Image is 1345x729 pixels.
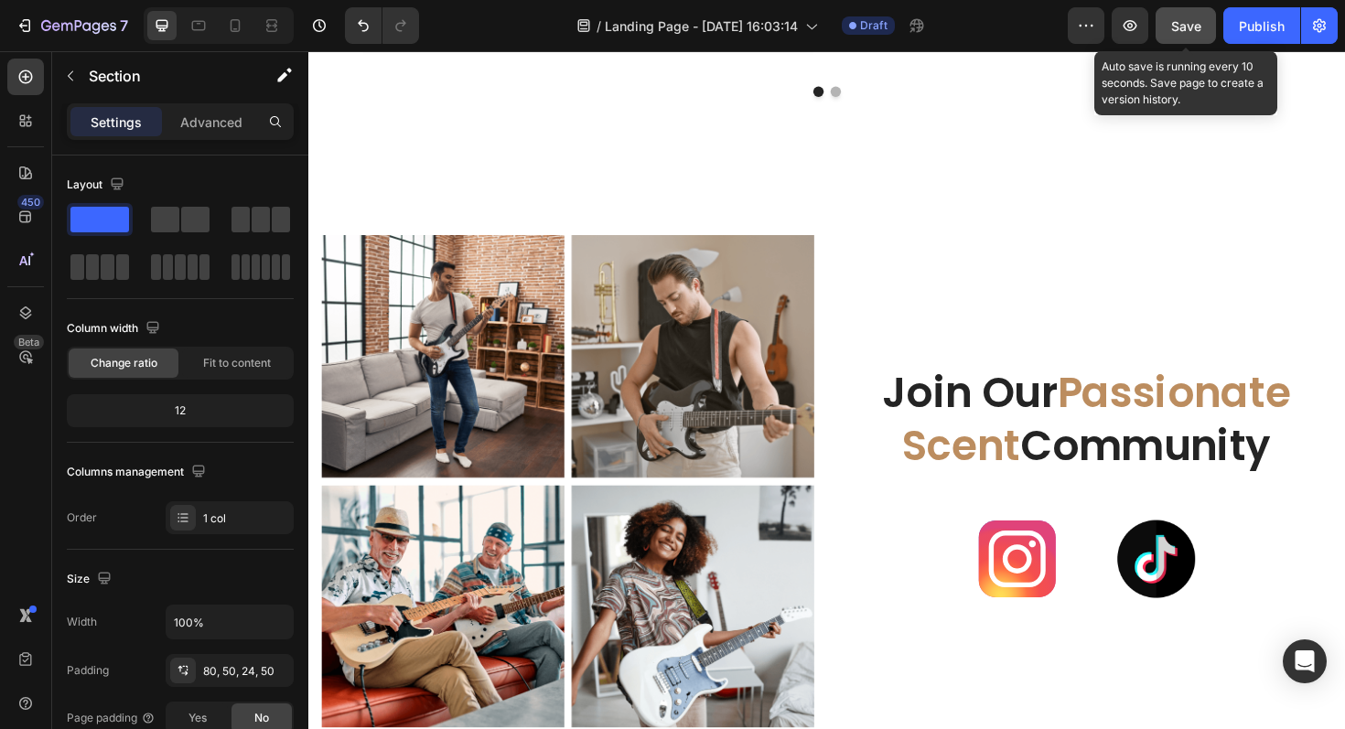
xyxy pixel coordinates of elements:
span: No [254,710,269,726]
iframe: Design area [308,51,1345,729]
input: Auto [167,606,293,638]
img: gempages_432750572815254551-516ac549-3fb5-43cf-a7a0-2dac314c2117.png [278,459,535,717]
div: Column width [67,316,164,341]
span: Fit to content [203,355,271,371]
div: Undo/Redo [345,7,419,44]
button: 7 [7,7,136,44]
span: Yes [188,710,207,726]
span: Scent [629,388,754,449]
div: Publish [1239,16,1285,36]
span: Draft [860,17,888,34]
button: Save [1156,7,1216,44]
div: 1 col [203,510,289,527]
span: Passionate [793,331,1040,392]
div: Layout [67,173,128,198]
p: Settings [91,113,142,132]
div: Open Intercom Messenger [1283,639,1327,683]
div: Page padding [67,710,156,726]
p: 7 [120,15,128,37]
h2: Join Our Community [592,332,1055,450]
p: Advanced [180,113,242,132]
span: Landing Page - [DATE] 16:03:14 [605,16,798,36]
img: gempages_432750572815254551-e029eb94-a983-4de1-9bfa-5068c187a9f0.svg [709,497,791,579]
p: Section [89,65,239,87]
div: Width [67,614,97,630]
div: Beta [14,335,44,349]
span: / [597,16,601,36]
div: Padding [67,662,109,679]
span: Change ratio [91,355,157,371]
img: gempages_580155406014219012-1cccec2c-d078-4d6e-ba49-10c33ca1ca5e.png [856,497,939,579]
img: gempages_432750572815254551-630beb81-5ecd-4c93-9097-f91eb3769d11.png [14,459,271,717]
div: Order [67,509,97,526]
div: Size [67,567,115,592]
div: 450 [17,195,44,209]
div: 12 [70,398,290,423]
span: Save [1171,18,1201,34]
div: Columns management [67,460,210,485]
div: 80, 50, 24, 50 [203,663,289,680]
button: Publish [1223,7,1300,44]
